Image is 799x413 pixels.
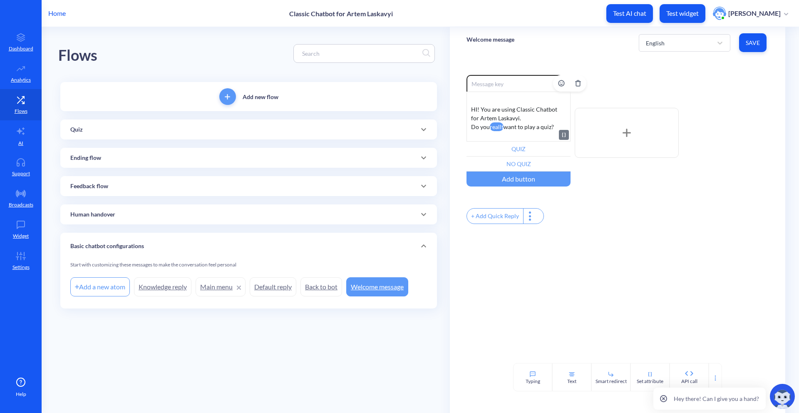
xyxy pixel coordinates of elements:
div: Start with customizing these messages to make the conversation feel personal [70,261,427,275]
p: Classic Chatbot for Artem Laskavyi [289,10,393,17]
button: Delete [570,75,586,92]
a: Back to bot [300,277,342,296]
p: Analytics [11,76,31,84]
div: Add a new atom [70,277,130,296]
p: Test widget [666,9,699,17]
input: Button title [466,142,571,157]
p: Feedback flow [70,182,108,191]
attr: reallt [490,122,504,131]
div: Ending flow [60,148,437,168]
p: Welcome message [466,35,514,44]
input: Search [298,49,422,58]
span: Save [746,39,760,47]
button: add [219,88,236,105]
a: Welcome message [346,277,408,296]
span: Help [16,391,26,398]
p: Hey there! Can I give you a hand? [674,394,759,403]
a: Default reply [250,277,296,296]
div: Smart redirect [596,378,627,385]
p: Ending flow [70,154,101,162]
p: Add new flow [243,92,278,101]
div: Human handover [60,204,437,224]
div: Typing [526,378,540,385]
div: Text [567,378,576,385]
img: user photo [713,7,726,20]
button: user photo[PERSON_NAME] [709,6,792,21]
button: Save [739,33,767,52]
p: Flows [15,107,27,115]
p: Widget [13,232,29,240]
p: Settings [12,264,30,271]
a: Main menu [196,277,246,296]
button: Test widget [660,4,705,23]
p: AI [18,139,23,147]
input: Button title [466,157,571,172]
div: Quiz [60,119,437,139]
div: English [646,38,665,47]
div: Basic chatbot configurations [60,233,437,259]
div: + Add Quick Reply [467,209,523,224]
p: Support [12,170,30,177]
div: HI! You are using Classic Chatbot for Artem Laskavyi. Do you want to play a quiz? [466,92,571,142]
p: Basic chatbot configurations [70,242,144,251]
p: Broadcasts [9,201,33,209]
p: Test AI chat [613,9,646,17]
p: [PERSON_NAME] [728,9,781,18]
img: copilot-icon.svg [770,384,795,409]
div: Flows [58,44,97,67]
p: Dashboard [9,45,33,52]
button: Test AI chat [606,4,653,23]
input: Message key [466,75,571,92]
div: Feedback flow [60,176,437,196]
a: Knowledge reply [134,277,191,296]
p: Quiz [70,125,83,134]
p: Human handover [70,210,115,219]
div: Set attribute [637,378,663,385]
p: Home [48,8,66,18]
div: Add button [466,172,571,187]
div: API call [681,378,697,385]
